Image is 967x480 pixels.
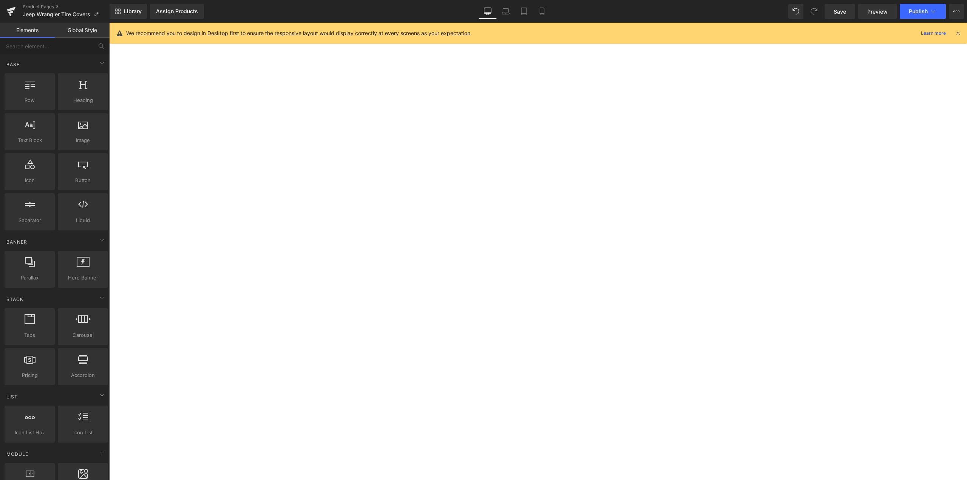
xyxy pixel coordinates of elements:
span: Icon [7,176,53,184]
a: New Library [110,4,147,19]
span: List [6,393,19,400]
span: Banner [6,238,28,245]
a: Product Pages [23,4,110,10]
a: Learn more [918,29,949,38]
div: Assign Products [156,8,198,14]
button: More [949,4,964,19]
span: Separator [7,216,53,224]
span: Hero Banner [60,274,106,282]
span: Icon List Hoz [7,429,53,437]
span: Accordion [60,371,106,379]
span: Image [60,136,106,144]
a: Laptop [497,4,515,19]
span: Carousel [60,331,106,339]
span: Jeep Wrangler Tire Covers [23,11,90,17]
span: Save [834,8,846,15]
span: Preview [867,8,888,15]
span: Module [6,451,29,458]
span: Liquid [60,216,106,224]
span: Pricing [7,371,53,379]
a: Preview [858,4,897,19]
span: Tabs [7,331,53,339]
a: Tablet [515,4,533,19]
span: Publish [909,8,928,14]
span: Button [60,176,106,184]
a: Global Style [55,23,110,38]
span: Parallax [7,274,53,282]
span: Base [6,61,20,68]
a: Desktop [479,4,497,19]
span: Row [7,96,53,104]
span: Icon List [60,429,106,437]
button: Undo [788,4,803,19]
span: Library [124,8,142,15]
button: Publish [900,4,946,19]
button: Redo [806,4,822,19]
span: Text Block [7,136,53,144]
span: Stack [6,296,24,303]
p: We recommend you to design in Desktop first to ensure the responsive layout would display correct... [126,29,472,37]
span: Heading [60,96,106,104]
a: Mobile [533,4,551,19]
